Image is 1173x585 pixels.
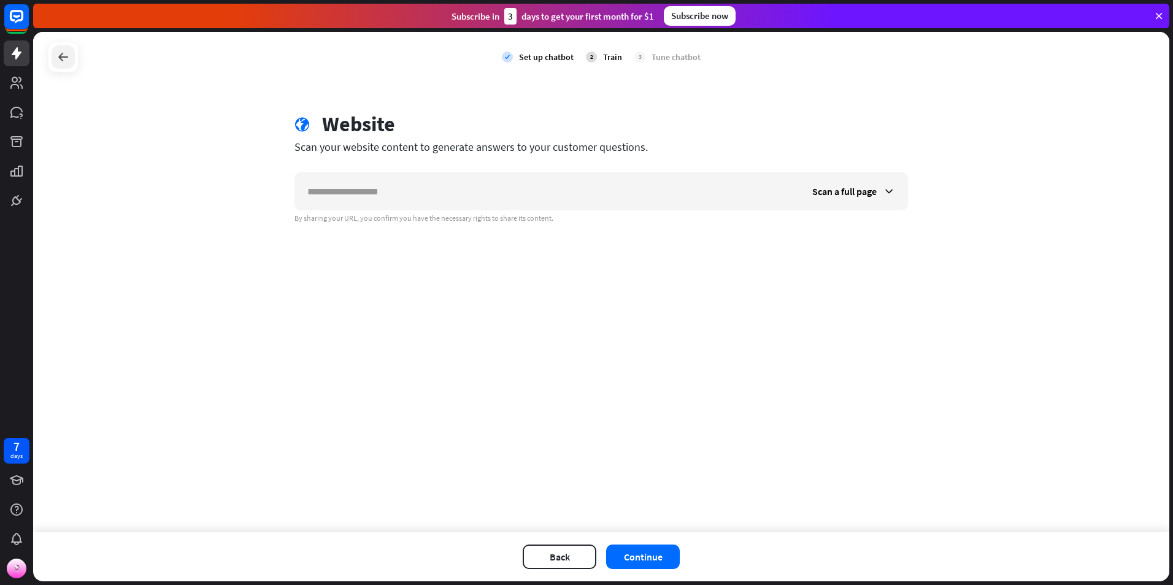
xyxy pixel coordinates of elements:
i: check [502,52,513,63]
div: Subscribe now [664,6,736,26]
div: 7 [13,441,20,452]
div: Train [603,52,622,63]
div: By sharing your URL, you confirm you have the necessary rights to share its content. [294,213,908,223]
button: Continue [606,545,680,569]
div: 3 [504,8,517,25]
a: 7 days [4,438,29,464]
i: globe [294,117,310,132]
button: Open LiveChat chat widget [10,5,47,42]
button: Back [523,545,596,569]
div: 2 [586,52,597,63]
div: Scan your website content to generate answers to your customer questions. [294,140,908,154]
div: 3 [634,52,645,63]
div: Website [322,112,395,137]
div: Subscribe in days to get your first month for $1 [452,8,654,25]
div: Tune chatbot [652,52,701,63]
span: Scan a full page [812,185,877,197]
div: days [10,452,23,461]
div: Set up chatbot [519,52,574,63]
